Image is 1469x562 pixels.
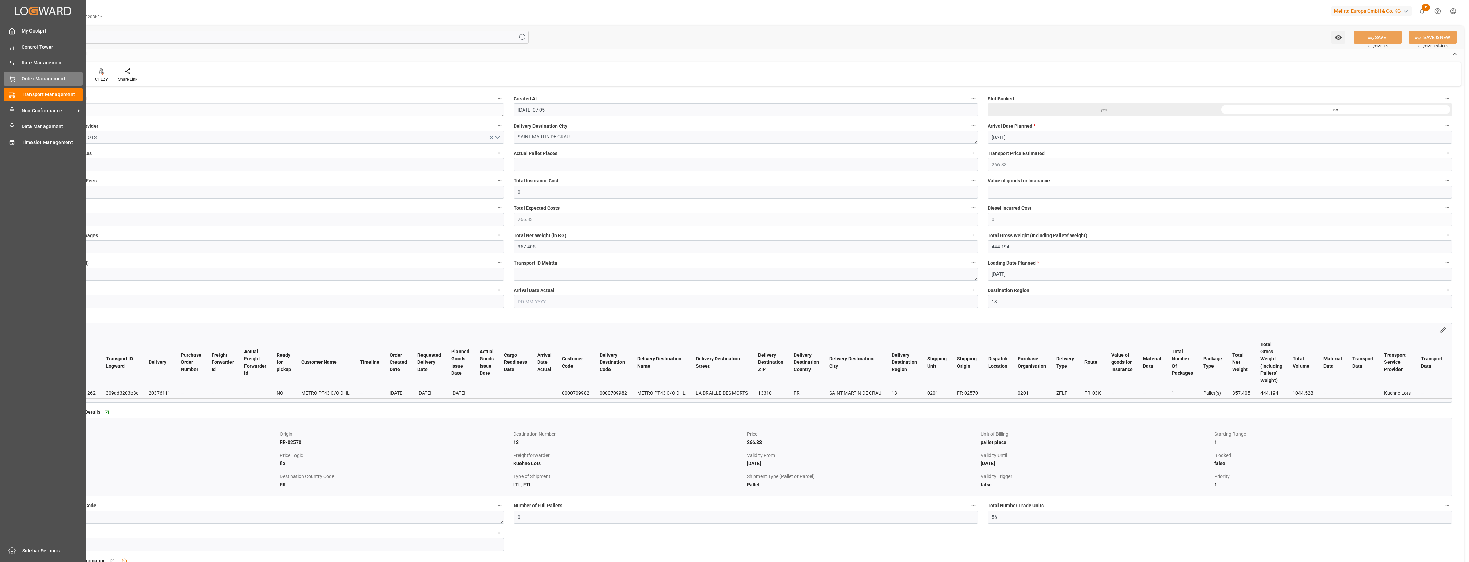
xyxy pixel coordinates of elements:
[1354,31,1402,44] button: SAVE
[600,389,627,397] div: 0000709982
[1138,337,1167,388] th: Material Data
[1443,176,1452,185] button: Value of goods for Insurance
[280,481,511,489] div: FR
[747,451,978,459] div: Validity From
[32,31,529,44] input: Search Fields
[4,136,83,149] a: Timeslot Management
[753,337,789,388] th: Delivery Destination ZIP
[1443,231,1452,240] button: Total Gross Weight (Including Pallets' Weight)
[495,285,504,294] button: Loading Date Actual
[1106,337,1138,388] th: Value of goods for Insurance
[301,389,350,397] div: METRO PT43 C/O DHL
[969,258,978,267] button: Transport ID Melitta
[696,389,748,397] div: LA DRAILLE DES MORTS
[1167,337,1198,388] th: Total Number Of Packages
[969,176,978,185] button: Total Insurance Cost
[514,232,566,239] span: Total Net Weight (in KG)
[988,150,1045,157] span: Transport Price Estimated
[22,43,83,51] span: Control Tower
[1347,337,1379,388] th: Transport Data
[4,88,83,101] a: Transport Management
[46,438,277,446] div: 30608ddda410
[1288,337,1318,388] th: Total Volume
[1443,94,1452,103] button: Slot Booked
[988,205,1031,212] span: Diesel Incurred Cost
[969,94,978,103] button: Created At
[499,337,532,388] th: Cargo Readiness Date
[747,481,978,489] div: Pallet
[988,95,1014,102] span: Slot Booked
[969,285,978,294] button: Arrival Date Actual
[1318,337,1347,388] th: Material Data
[747,472,978,481] div: Shipment Type (Pallet or Parcel)
[981,430,1212,438] div: Unit of Billing
[514,295,978,308] input: DD-MM-YYYY
[637,389,686,397] div: METRO PT43 C/O DHL
[981,438,1212,446] div: pallet place
[149,389,171,397] div: 20376111
[495,501,504,510] button: Delivery Destination Code
[417,389,441,397] div: [DATE]
[1443,203,1452,212] button: Diesel Incurred Cost
[1368,43,1388,49] span: Ctrl/CMD + S
[981,472,1212,481] div: Validity Trigger
[495,121,504,130] button: Transport Service Provider
[1214,472,1445,481] div: Priority
[981,459,1212,468] div: [DATE]
[280,438,511,446] div: FR-02570
[1214,430,1445,438] div: Starting Range
[514,103,978,116] input: DD-MM-YYYY HH:MM
[988,131,1452,144] input: DD-MM-YYYY
[46,481,277,489] div: [DATE] 08:53:06
[504,389,527,397] div: --
[988,123,1035,130] span: Arrival Date Planned
[1214,481,1445,489] div: 1
[513,451,744,459] div: Freightforwarder
[1331,4,1415,17] button: Melitta Europa GmbH & Co. KG
[1227,337,1255,388] th: Total Net Weight
[1443,285,1452,294] button: Destination Region
[280,472,511,481] div: Destination Country Code
[969,203,978,212] button: Total Expected Costs
[355,337,385,388] th: Timeline
[981,481,1212,489] div: false
[1352,389,1374,397] div: --
[514,287,554,294] span: Arrival Date Actual
[594,337,632,388] th: Delivery Destination Code
[495,231,504,240] button: Total Number Of Packages
[514,123,567,130] span: Delivery Destination City
[988,389,1007,397] div: --
[4,24,83,38] a: My Cockpit
[1443,121,1452,130] button: Arrival Date Planned *
[789,337,824,388] th: Delivery Destination Country
[1379,337,1416,388] th: Transport Service Provider
[495,258,504,267] button: Total Volume (in CDM)
[1214,459,1445,468] div: false
[1384,389,1411,397] div: Kuehne Lots
[513,459,744,468] div: Kuehne Lots
[272,337,296,388] th: Ready for pickup
[1293,389,1313,397] div: 1044.528
[1409,31,1457,44] button: SAVE & NEW
[513,481,744,489] div: LTL, FTL
[212,389,234,397] div: --
[46,472,277,481] div: Created
[513,472,744,481] div: Type of Shipment
[101,337,143,388] th: Transport ID Logward
[360,389,379,397] div: --
[1232,389,1250,397] div: 357.405
[969,501,978,510] button: Number of Full Pallets
[280,459,511,468] div: fix
[1331,31,1345,44] button: open menu
[296,337,355,388] th: Customer Name
[1203,389,1222,397] div: Pallet(s)
[495,203,504,212] button: Diesel Cost Ratio (%)
[1013,337,1051,388] th: Purchase Organisation
[495,528,504,537] button: Total Wooden Pallets
[824,337,887,388] th: Delivery Destination City
[4,56,83,69] a: Rate Management
[40,418,1452,427] a: rates
[22,123,83,130] span: Data Management
[632,337,691,388] th: Delivery Destination Name
[176,337,206,388] th: Purchase Order Number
